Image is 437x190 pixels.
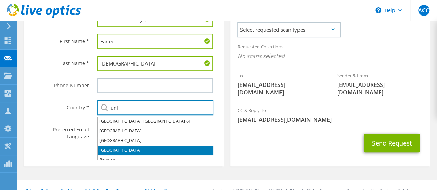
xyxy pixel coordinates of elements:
li: [GEOGRAPHIC_DATA] [98,136,213,146]
span: [EMAIL_ADDRESS][DOMAIN_NAME] [237,116,423,123]
div: Sender & From [330,68,430,100]
span: No scans selected [237,52,423,60]
label: Last Name * [31,56,89,67]
span: Select requested scan types [238,23,340,37]
div: Requested Collections [230,39,430,65]
svg: \n [375,7,381,13]
label: Country * [31,100,89,111]
li: [GEOGRAPHIC_DATA] [98,146,213,155]
span: [EMAIL_ADDRESS][DOMAIN_NAME] [237,81,323,96]
span: ACC [418,5,429,16]
li: [GEOGRAPHIC_DATA], [GEOGRAPHIC_DATA] of [98,117,213,126]
li: Reunion [98,155,213,165]
label: Phone Number [31,78,89,89]
span: [EMAIL_ADDRESS][DOMAIN_NAME] [337,81,423,96]
label: First Name * [31,34,89,45]
li: [GEOGRAPHIC_DATA] [98,126,213,136]
div: To [230,68,330,100]
div: CC & Reply To [230,103,430,127]
button: Send Request [364,134,420,152]
label: Preferred Email Language [31,122,89,140]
